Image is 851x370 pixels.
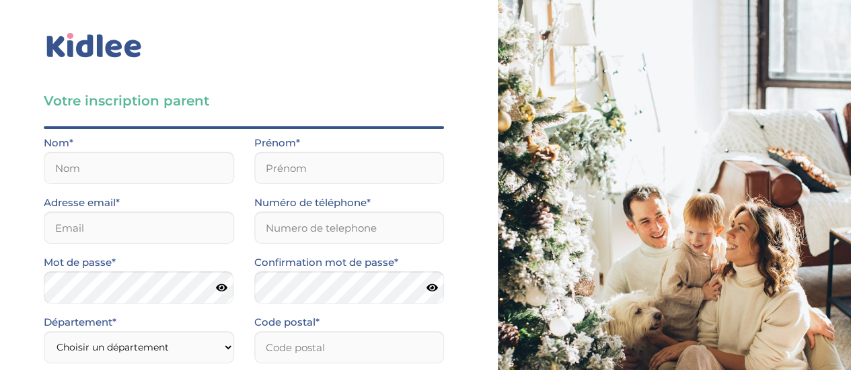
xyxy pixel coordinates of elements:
[44,91,444,110] h3: Votre inscription parent
[254,314,320,331] label: Code postal*
[44,254,116,271] label: Mot de passe*
[254,331,445,363] input: Code postal
[254,194,371,212] label: Numéro de téléphone*
[44,194,120,212] label: Adresse email*
[254,134,300,152] label: Prénom*
[44,30,145,61] img: logo_kidlee_bleu
[254,212,445,244] input: Numero de telephone
[254,152,445,184] input: Prénom
[44,212,234,244] input: Email
[44,152,234,184] input: Nom
[44,314,116,331] label: Département*
[254,254,398,271] label: Confirmation mot de passe*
